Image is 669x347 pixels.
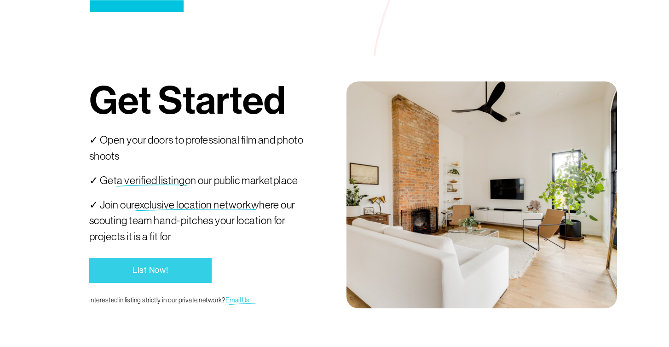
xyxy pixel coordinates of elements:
p: ✓ Join our where our scouting team hand-pitches your location for projects it is a fit for [89,197,310,245]
a: Email Us [225,296,250,304]
h1: Get Started [89,81,286,120]
p: ✓ Open your doors to professional film and photo shoots [89,132,310,164]
span: a verified listing [117,174,185,186]
span: exclusive location network [134,199,251,211]
p: ✓ Get on our public marketplace [89,173,310,189]
a: List Now! [89,258,212,283]
p: Interested in listing strictly in our private network? [89,295,310,306]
